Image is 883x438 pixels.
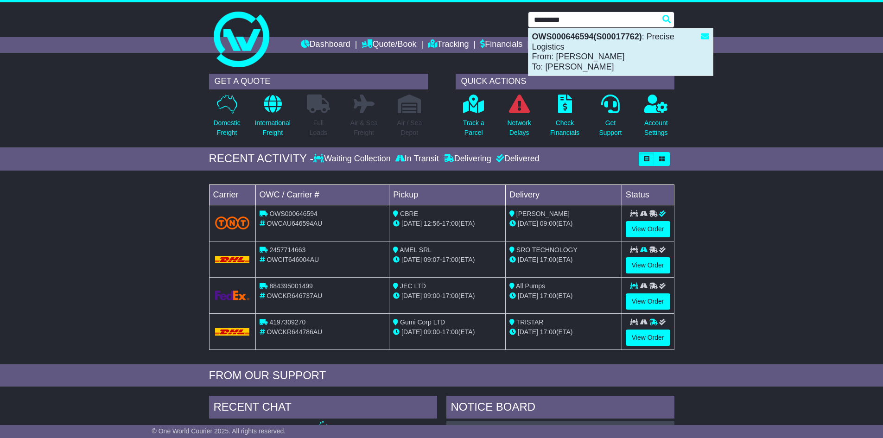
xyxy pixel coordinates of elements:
span: OWS000646594 [269,210,318,217]
span: 884395001499 [269,282,312,290]
div: Delivered [494,154,540,164]
img: DHL.png [215,256,250,263]
span: JEC LTD [400,282,426,290]
div: - (ETA) [393,219,502,229]
a: View Order [626,257,670,273]
div: - (ETA) [393,327,502,337]
div: - (ETA) [393,291,502,301]
div: NOTICE BOARD [446,396,674,421]
span: 09:00 [424,328,440,336]
a: InternationalFreight [254,94,291,143]
span: OWCIT646004AU [267,256,319,263]
div: RECENT CHAT [209,396,437,421]
strong: OWS000646594(S00017762) [532,32,642,41]
div: RECENT ACTIVITY - [209,152,314,165]
span: © One World Courier 2025. All rights reserved. [152,427,286,435]
span: [DATE] [401,220,422,227]
a: CheckFinancials [550,94,580,143]
p: Full Loads [307,118,330,138]
img: GetCarrierServiceLogo [215,291,250,300]
a: GetSupport [598,94,622,143]
a: Dashboard [301,37,350,53]
a: Quote/Book [362,37,416,53]
a: NetworkDelays [507,94,531,143]
div: FROM OUR SUPPORT [209,369,674,382]
div: Delivering [441,154,494,164]
span: 17:00 [442,256,458,263]
span: 17:00 [442,292,458,299]
p: Domestic Freight [213,118,240,138]
a: View Order [626,221,670,237]
td: Status [622,184,674,205]
p: Check Financials [550,118,579,138]
span: 17:00 [540,256,556,263]
p: Air / Sea Depot [397,118,422,138]
a: AccountSettings [644,94,668,143]
span: [PERSON_NAME] [516,210,570,217]
a: View Order [626,293,670,310]
div: (ETA) [509,291,618,301]
span: TRISTAR [516,318,544,326]
p: Track a Parcel [463,118,484,138]
img: TNT_Domestic.png [215,216,250,229]
span: AMEL SRL [400,246,432,254]
span: OWCAU646594AU [267,220,322,227]
span: [DATE] [518,328,538,336]
div: - (ETA) [393,255,502,265]
div: (ETA) [509,219,618,229]
span: [DATE] [401,256,422,263]
a: Tracking [428,37,469,53]
a: Track aParcel [463,94,485,143]
span: SRO TECHNOLOGY [516,246,578,254]
a: Financials [480,37,522,53]
span: 2457714663 [269,246,305,254]
div: QUICK ACTIONS [456,74,674,89]
span: 12:56 [424,220,440,227]
td: Pickup [389,184,506,205]
p: Network Delays [507,118,531,138]
p: International Freight [255,118,291,138]
div: GET A QUOTE [209,74,428,89]
span: 17:00 [442,328,458,336]
span: 17:00 [442,220,458,227]
span: OWCKR646737AU [267,292,322,299]
div: In Transit [393,154,441,164]
div: Waiting Collection [313,154,393,164]
span: 4197309270 [269,318,305,326]
span: [DATE] [401,328,422,336]
span: CBRE [400,210,418,217]
a: View Order [626,330,670,346]
p: Account Settings [644,118,668,138]
span: All Pumps [516,282,545,290]
p: Air & Sea Freight [350,118,378,138]
p: Get Support [599,118,622,138]
td: OWC / Carrier # [255,184,389,205]
div: : Precise Logistics From: [PERSON_NAME] To: [PERSON_NAME] [528,28,713,76]
span: [DATE] [518,292,538,299]
span: 09:07 [424,256,440,263]
span: [DATE] [518,256,538,263]
span: [DATE] [518,220,538,227]
span: 09:00 [540,220,556,227]
img: DHL.png [215,328,250,336]
span: [DATE] [401,292,422,299]
span: OWCKR644786AU [267,328,322,336]
span: 17:00 [540,328,556,336]
a: DomesticFreight [213,94,241,143]
div: (ETA) [509,327,618,337]
td: Delivery [505,184,622,205]
span: 17:00 [540,292,556,299]
div: (ETA) [509,255,618,265]
td: Carrier [209,184,255,205]
span: 09:00 [424,292,440,299]
span: Gumi Corp LTD [400,318,445,326]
